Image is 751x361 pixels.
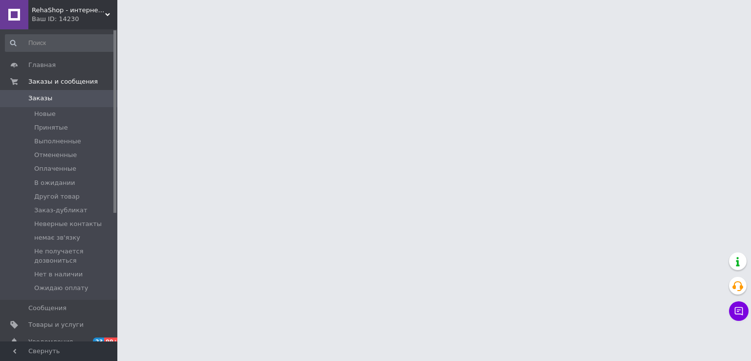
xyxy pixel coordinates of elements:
span: Заказы и сообщения [28,77,98,86]
span: Уведомления [28,338,73,346]
span: Неверные контакты [34,220,102,228]
input: Поиск [5,34,115,52]
span: 23 [93,338,104,346]
span: Товары и услуги [28,320,84,329]
span: RehaShop - интернет-магазин медтехники [32,6,105,15]
span: немає зв'язку [34,233,80,242]
button: Чат с покупателем [729,301,749,321]
span: Главная [28,61,56,69]
span: Выполненные [34,137,81,146]
span: Заказ-дубликат [34,206,88,215]
span: Отмененные [34,151,77,159]
span: Нет в наличии [34,270,83,279]
span: Ожидаю оплату [34,284,88,293]
span: Оплаченные [34,164,76,173]
span: Другой товар [34,192,80,201]
span: Принятые [34,123,68,132]
span: 99+ [104,338,120,346]
span: Новые [34,110,56,118]
span: Не получается дозвониться [34,247,114,265]
span: Заказы [28,94,52,103]
span: В ожидании [34,179,75,187]
span: Сообщения [28,304,66,313]
div: Ваш ID: 14230 [32,15,117,23]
